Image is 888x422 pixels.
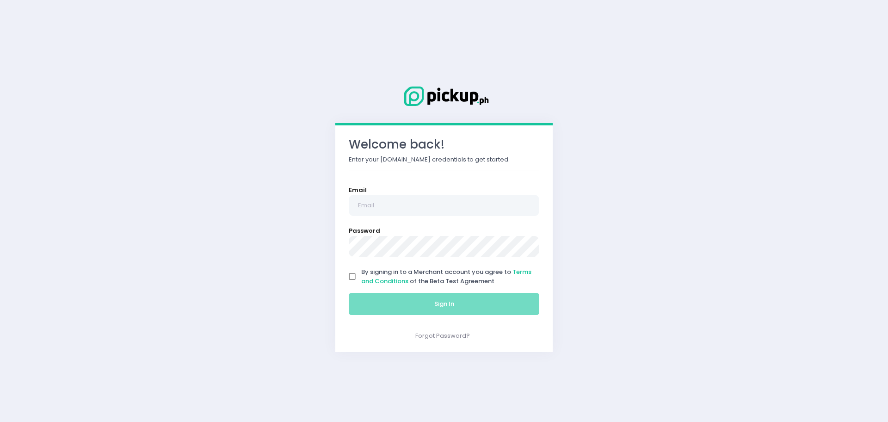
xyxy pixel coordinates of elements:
input: Email [349,195,539,216]
label: Password [349,226,380,236]
img: Logo [398,85,490,108]
h3: Welcome back! [349,137,539,152]
label: Email [349,186,367,195]
a: Forgot Password? [415,331,470,340]
a: Terms and Conditions [361,267,531,285]
button: Sign In [349,293,539,315]
span: By signing in to a Merchant account you agree to of the Beta Test Agreement [361,267,531,285]
p: Enter your [DOMAIN_NAME] credentials to get started. [349,155,539,164]
span: Sign In [434,299,454,308]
